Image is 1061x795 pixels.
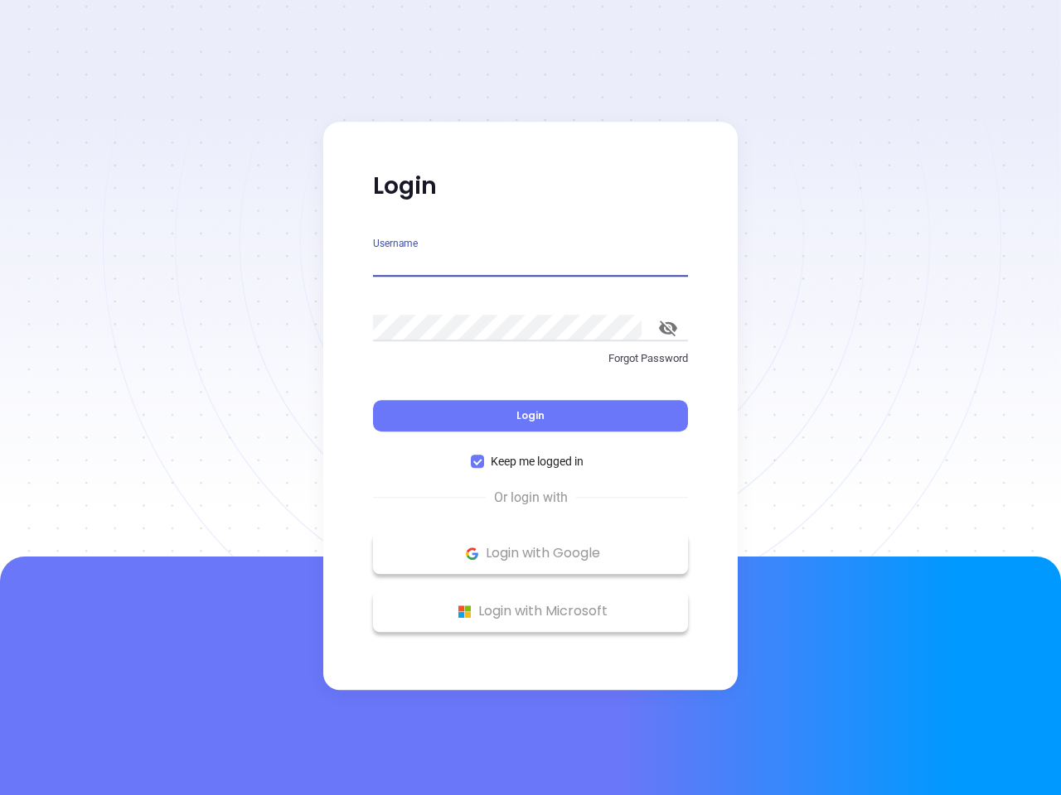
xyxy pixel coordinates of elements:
[648,308,688,348] button: toggle password visibility
[454,601,475,622] img: Microsoft Logo
[381,599,680,624] p: Login with Microsoft
[373,171,688,201] p: Login
[373,532,688,574] button: Google Logo Login with Google
[486,488,576,508] span: Or login with
[373,350,688,380] a: Forgot Password
[462,543,482,564] img: Google Logo
[484,452,590,470] span: Keep me logged in
[516,408,545,422] span: Login
[373,590,688,632] button: Microsoft Logo Login with Microsoft
[373,400,688,431] button: Login
[373,238,418,248] label: Username
[381,541,680,566] p: Login with Google
[373,350,688,367] p: Forgot Password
